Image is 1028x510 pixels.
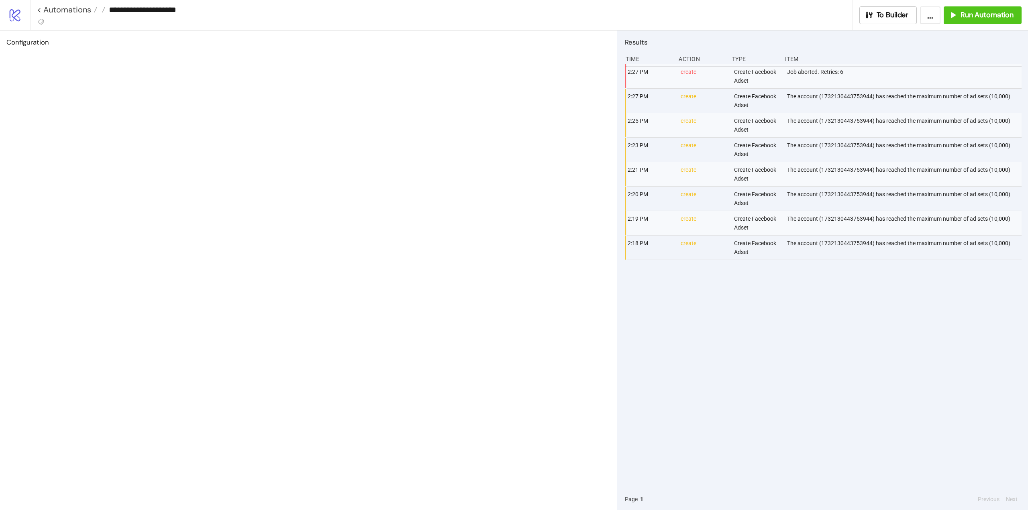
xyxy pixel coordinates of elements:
[37,6,97,14] a: < Automations
[786,89,1024,113] div: The account (1732130443753944) has reached the maximum number of ad sets (10,000)
[625,495,638,504] span: Page
[625,51,672,67] div: Time
[6,37,610,47] h2: Configuration
[733,89,781,113] div: Create Facebook Adset
[920,6,940,24] button: ...
[859,6,917,24] button: To Builder
[627,187,674,211] div: 2:20 PM
[638,495,646,504] button: 1
[784,51,1022,67] div: Item
[680,187,727,211] div: create
[627,162,674,186] div: 2:21 PM
[678,51,725,67] div: Action
[786,187,1024,211] div: The account (1732130443753944) has reached the maximum number of ad sets (10,000)
[733,236,781,260] div: Create Facebook Adset
[733,211,781,235] div: Create Facebook Adset
[786,138,1024,162] div: The account (1732130443753944) has reached the maximum number of ad sets (10,000)
[786,236,1024,260] div: The account (1732130443753944) has reached the maximum number of ad sets (10,000)
[627,113,674,137] div: 2:25 PM
[627,64,674,88] div: 2:27 PM
[680,64,727,88] div: create
[877,10,909,20] span: To Builder
[625,37,1022,47] h2: Results
[975,495,1002,504] button: Previous
[627,236,674,260] div: 2:18 PM
[680,113,727,137] div: create
[627,211,674,235] div: 2:19 PM
[680,162,727,186] div: create
[733,138,781,162] div: Create Facebook Adset
[786,64,1024,88] div: Job aborted. Retries: 6
[1004,495,1020,504] button: Next
[733,64,781,88] div: Create Facebook Adset
[961,10,1014,20] span: Run Automation
[680,89,727,113] div: create
[944,6,1022,24] button: Run Automation
[680,211,727,235] div: create
[627,138,674,162] div: 2:23 PM
[627,89,674,113] div: 2:27 PM
[786,113,1024,137] div: The account (1732130443753944) has reached the maximum number of ad sets (10,000)
[786,162,1024,186] div: The account (1732130443753944) has reached the maximum number of ad sets (10,000)
[680,236,727,260] div: create
[786,211,1024,235] div: The account (1732130443753944) has reached the maximum number of ad sets (10,000)
[733,162,781,186] div: Create Facebook Adset
[680,138,727,162] div: create
[733,113,781,137] div: Create Facebook Adset
[733,187,781,211] div: Create Facebook Adset
[731,51,779,67] div: Type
